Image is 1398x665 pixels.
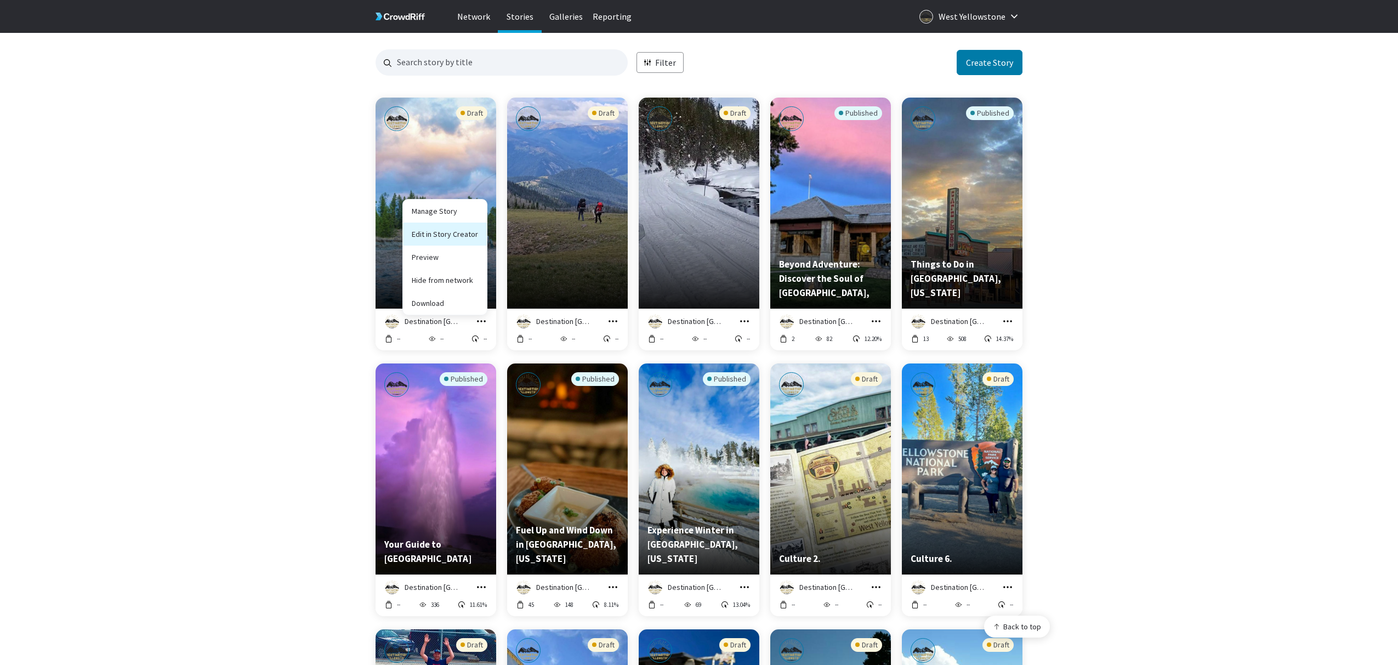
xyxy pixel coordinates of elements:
[603,334,619,344] button: --
[911,600,927,610] button: --
[405,316,460,327] p: Destination [GEOGRAPHIC_DATA]
[799,582,855,593] p: Destination [GEOGRAPHIC_DATA]
[822,600,839,610] button: --
[835,600,838,609] p: --
[403,292,487,315] button: Download
[384,600,401,610] button: --
[428,334,444,344] button: --
[528,600,534,609] p: 45
[779,600,795,610] button: --
[902,567,1022,577] a: Preview story titled 'Culture 6.'
[957,50,1022,75] button: Create a new story in story creator application
[536,582,592,593] p: Destination [GEOGRAPHIC_DATA]
[648,314,662,328] img: Destination Yellowstone
[696,600,701,609] p: 69
[516,334,532,344] button: --
[691,334,707,344] button: --
[911,314,925,328] img: Destination Yellowstone
[507,567,628,577] a: Preview story titled 'Fuel Up and Wind Down in West Yellowstone, Montana'
[418,600,440,610] button: 336
[911,552,1014,566] p: Culture 6.
[384,106,409,131] img: Destination Yellowstone
[997,600,1014,610] button: --
[553,600,574,610] button: 148
[814,334,833,344] button: 82
[866,600,882,610] button: --
[604,600,618,609] p: 8.11%
[911,580,925,594] img: Destination Yellowstone
[865,334,882,343] p: 12.20%
[516,523,619,566] p: Fuel Up and Wind Down in West Yellowstone, Montana
[592,600,619,610] button: 8.11%
[655,56,676,69] p: Filter
[792,334,794,343] p: 2
[668,316,723,327] p: Destination [GEOGRAPHIC_DATA]
[376,301,496,311] a: Preview story titled ''
[911,257,1014,300] p: Things to Do in West Yellowstone, Montana
[851,372,882,386] div: Draft
[660,600,663,609] p: --
[615,334,618,343] p: --
[403,223,487,246] a: Edit in Story Creator
[1010,600,1013,609] p: --
[902,301,1022,311] a: Preview story titled 'Things to Do in West Yellowstone, Montana'
[911,372,935,397] img: Destination Yellowstone
[647,334,664,344] button: --
[647,600,664,610] button: --
[779,257,882,300] p: Beyond Adventure: Discover the Soul of West Yellowstone, Montana
[734,334,751,344] button: --
[565,600,573,609] p: 148
[683,600,702,610] button: 69
[747,334,750,343] p: --
[403,246,487,269] a: Preview
[720,600,751,610] button: 13.04%
[954,600,970,610] button: --
[647,106,672,131] img: Destination Yellowstone
[528,334,532,343] p: --
[984,334,1014,344] button: 14.37%
[996,334,1013,343] p: 14.37%
[637,52,684,73] button: Filter
[440,372,487,386] div: Published
[457,600,487,610] button: 11.61%
[946,334,967,344] button: 508
[516,600,535,610] button: 45
[397,334,400,343] p: --
[484,334,487,343] p: --
[571,372,619,386] div: Published
[779,372,804,397] img: Destination Yellowstone
[852,334,882,344] button: 12.20%
[719,106,751,120] div: Draft
[939,8,1005,25] p: West Yellowstone
[911,106,935,131] img: Destination Yellowstone
[931,582,986,593] p: Destination [GEOGRAPHIC_DATA]
[779,334,795,344] button: 2
[648,580,662,594] img: Destination Yellowstone
[958,334,967,343] p: 508
[827,334,832,343] p: 82
[572,334,575,343] p: --
[376,49,628,76] input: Search for stories by name. Press enter to submit.
[779,552,882,566] p: Culture 2.
[384,334,401,344] button: --
[799,316,855,327] p: Destination [GEOGRAPHIC_DATA]
[919,10,933,24] img: Logo for West Yellowstone
[911,334,929,344] button: 13
[403,269,487,292] button: Hide from network
[647,372,672,397] img: Destination Yellowstone
[923,600,927,609] p: --
[516,106,541,131] img: Destination Yellowstone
